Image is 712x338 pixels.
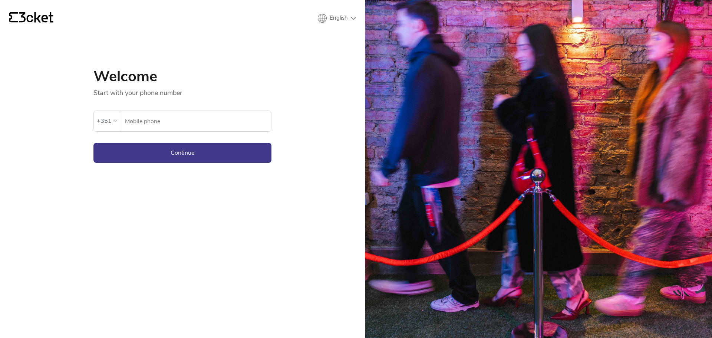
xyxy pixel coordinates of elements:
h1: Welcome [93,69,271,84]
g: {' '} [9,12,18,23]
p: Start with your phone number [93,84,271,97]
label: Mobile phone [120,111,271,132]
button: Continue [93,143,271,163]
input: Mobile phone [125,111,271,131]
div: +351 [97,115,112,127]
a: {' '} [9,12,53,24]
